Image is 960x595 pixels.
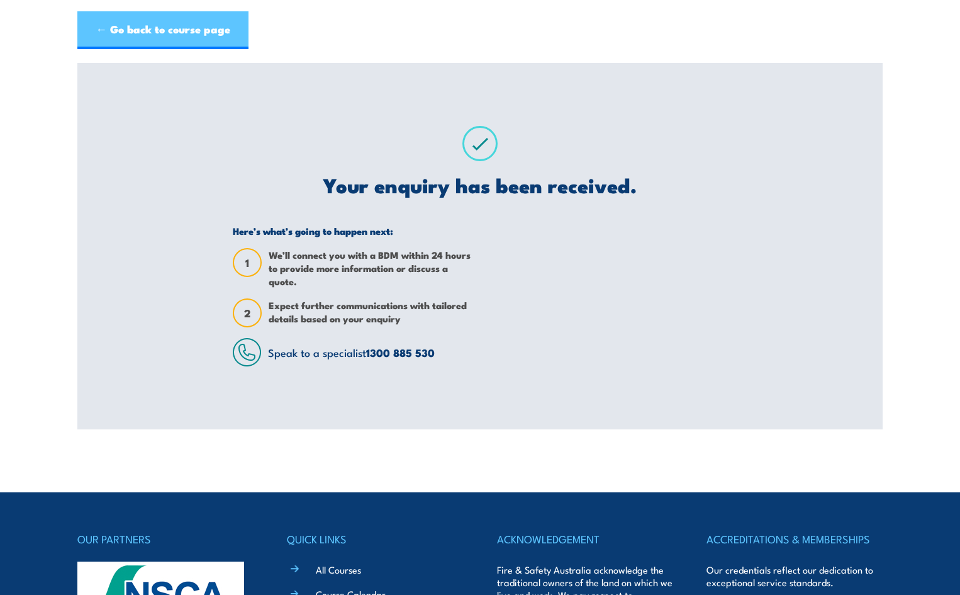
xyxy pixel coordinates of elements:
p: Our credentials reflect our dedication to exceptional service standards. [706,564,883,589]
h4: ACKNOWLEDGEMENT [497,530,673,548]
a: ← Go back to course page [77,11,248,49]
a: All Courses [316,563,361,576]
h5: Here’s what’s going to happen next: [233,225,471,237]
span: 1 [234,256,260,269]
span: 2 [234,307,260,320]
span: Expect further communications with tailored details based on your enquiry [269,298,471,327]
h4: ACCREDITATIONS & MEMBERSHIPS [706,530,883,548]
h4: QUICK LINKS [287,530,463,548]
span: We’ll connect you with a BDM within 24 hours to provide more information or discuss a quote. [269,248,471,288]
h4: OUR PARTNERS [77,530,254,548]
a: 1300 885 530 [366,344,435,361]
span: Speak to a specialist [268,344,435,360]
h2: Your enquiry has been received. [233,176,728,193]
